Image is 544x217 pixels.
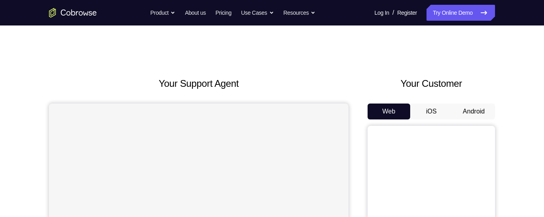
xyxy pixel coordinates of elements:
a: Try Online Demo [427,5,495,21]
a: About us [185,5,205,21]
button: Web [368,104,410,119]
a: Go to the home page [49,8,97,18]
button: Android [452,104,495,119]
a: Log In [374,5,389,21]
a: Register [397,5,417,21]
a: Pricing [215,5,231,21]
button: Use Cases [241,5,274,21]
button: iOS [410,104,453,119]
h2: Your Customer [368,76,495,91]
button: Product [151,5,176,21]
h2: Your Support Agent [49,76,348,91]
span: / [392,8,394,18]
button: Resources [284,5,316,21]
